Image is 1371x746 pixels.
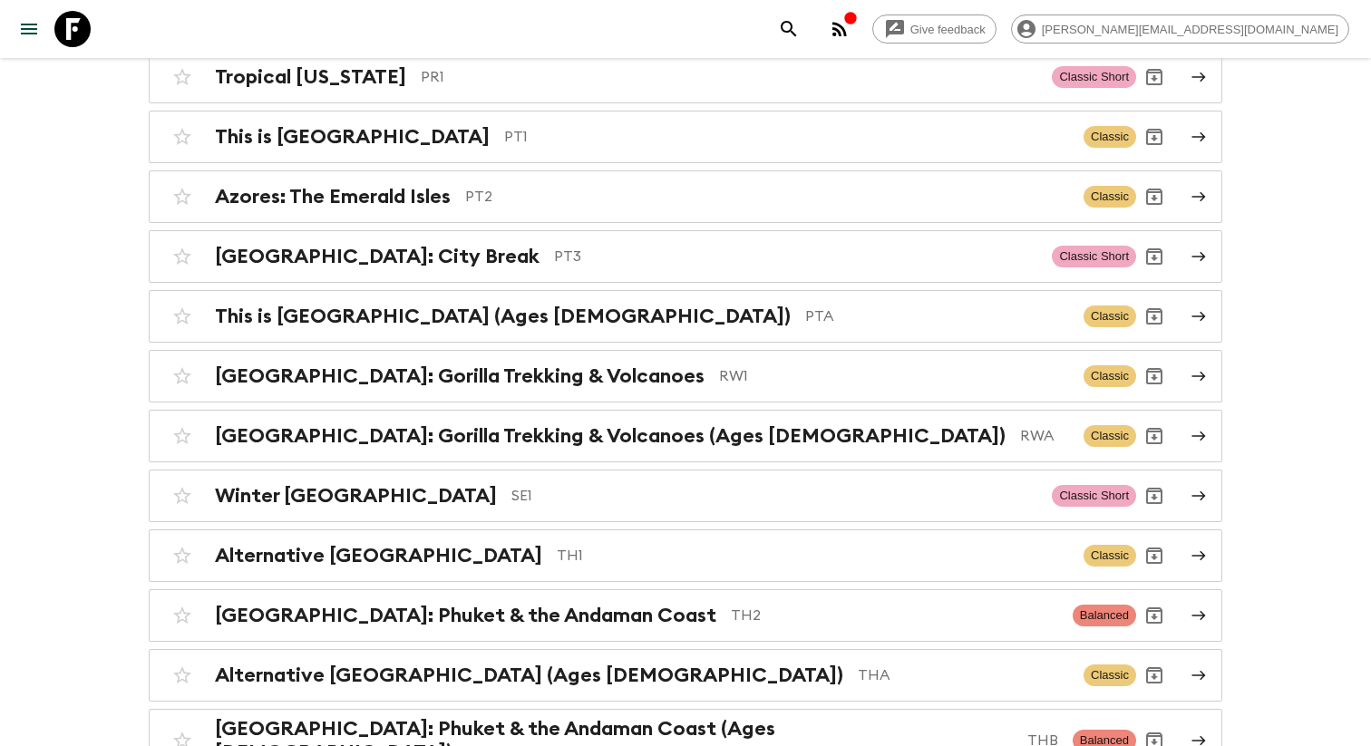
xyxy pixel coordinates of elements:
p: RWA [1020,425,1069,447]
p: TH2 [731,605,1058,626]
span: Classic [1084,365,1136,387]
button: Archive [1136,597,1172,634]
button: Archive [1136,59,1172,95]
p: SE1 [511,485,1037,507]
p: RW1 [719,365,1069,387]
button: search adventures [771,11,807,47]
button: Archive [1136,358,1172,394]
a: [GEOGRAPHIC_DATA]: Phuket & the Andaman CoastTH2BalancedArchive [149,589,1222,642]
button: Archive [1136,418,1172,454]
p: PT3 [554,246,1037,267]
a: This is [GEOGRAPHIC_DATA]PT1ClassicArchive [149,111,1222,163]
p: TH1 [557,545,1069,567]
h2: This is [GEOGRAPHIC_DATA] (Ages [DEMOGRAPHIC_DATA]) [215,305,791,328]
button: Archive [1136,298,1172,334]
p: PTA [805,305,1069,327]
span: Classic [1084,425,1136,447]
p: PR1 [421,66,1037,88]
h2: Alternative [GEOGRAPHIC_DATA] [215,544,542,567]
h2: This is [GEOGRAPHIC_DATA] [215,125,490,149]
h2: Azores: The Emerald Isles [215,185,451,208]
p: PT2 [465,186,1069,208]
span: [PERSON_NAME][EMAIL_ADDRESS][DOMAIN_NAME] [1032,23,1348,36]
span: Balanced [1073,605,1136,626]
span: Classic [1084,664,1136,686]
span: Classic [1084,305,1136,327]
span: Classic [1084,186,1136,208]
button: Archive [1136,657,1172,693]
button: menu [11,11,47,47]
h2: Winter [GEOGRAPHIC_DATA] [215,484,497,508]
a: This is [GEOGRAPHIC_DATA] (Ages [DEMOGRAPHIC_DATA])PTAClassicArchive [149,290,1222,343]
h2: [GEOGRAPHIC_DATA]: City Break [215,245,540,268]
h2: Tropical [US_STATE] [215,65,406,89]
h2: Alternative [GEOGRAPHIC_DATA] (Ages [DEMOGRAPHIC_DATA]) [215,664,843,687]
button: Archive [1136,238,1172,275]
h2: [GEOGRAPHIC_DATA]: Phuket & the Andaman Coast [215,604,716,627]
a: [GEOGRAPHIC_DATA]: City BreakPT3Classic ShortArchive [149,230,1222,283]
a: Azores: The Emerald IslesPT2ClassicArchive [149,170,1222,223]
div: [PERSON_NAME][EMAIL_ADDRESS][DOMAIN_NAME] [1011,15,1349,44]
a: Alternative [GEOGRAPHIC_DATA] (Ages [DEMOGRAPHIC_DATA])THAClassicArchive [149,649,1222,702]
a: [GEOGRAPHIC_DATA]: Gorilla Trekking & Volcanoes (Ages [DEMOGRAPHIC_DATA])RWAClassicArchive [149,410,1222,462]
a: Give feedback [872,15,997,44]
a: Winter [GEOGRAPHIC_DATA]SE1Classic ShortArchive [149,470,1222,522]
a: Tropical [US_STATE]PR1Classic ShortArchive [149,51,1222,103]
button: Archive [1136,478,1172,514]
button: Archive [1136,538,1172,574]
p: PT1 [504,126,1069,148]
a: Alternative [GEOGRAPHIC_DATA]TH1ClassicArchive [149,529,1222,582]
h2: [GEOGRAPHIC_DATA]: Gorilla Trekking & Volcanoes (Ages [DEMOGRAPHIC_DATA]) [215,424,1006,448]
a: [GEOGRAPHIC_DATA]: Gorilla Trekking & VolcanoesRW1ClassicArchive [149,350,1222,402]
span: Classic Short [1052,485,1136,507]
p: THA [858,664,1069,686]
span: Classic [1084,126,1136,148]
span: Classic [1084,545,1136,567]
span: Give feedback [900,23,996,36]
span: Classic Short [1052,246,1136,267]
button: Archive [1136,119,1172,155]
span: Classic Short [1052,66,1136,88]
button: Archive [1136,179,1172,215]
h2: [GEOGRAPHIC_DATA]: Gorilla Trekking & Volcanoes [215,364,705,388]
